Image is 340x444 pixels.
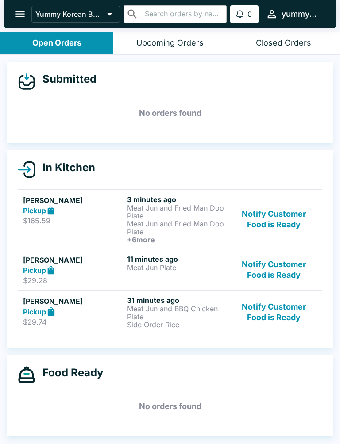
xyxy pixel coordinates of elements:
button: open drawer [9,3,31,25]
strong: Pickup [23,266,46,275]
h4: Submitted [35,73,97,86]
p: $165.59 [23,216,124,225]
strong: Pickup [23,206,46,215]
p: $29.28 [23,276,124,285]
a: [PERSON_NAME]Pickup$29.2811 minutes agoMeat Jun PlateNotify Customer Food is Ready [18,249,322,291]
div: yummymoanalua [282,9,322,19]
p: 0 [247,10,252,19]
input: Search orders by name or phone number [142,8,223,20]
p: Meat Jun Plate [127,264,228,272]
p: Side Order Rice [127,321,228,329]
button: Yummy Korean BBQ - Moanalua [31,6,120,23]
h6: 31 minutes ago [127,296,228,305]
button: Notify Customer Food is Ready [231,255,317,285]
h4: Food Ready [35,366,103,379]
h6: 3 minutes ago [127,195,228,204]
h6: + 6 more [127,236,228,244]
button: Notify Customer Food is Ready [231,195,317,244]
h5: [PERSON_NAME] [23,255,124,265]
p: Yummy Korean BBQ - Moanalua [35,10,104,19]
h5: [PERSON_NAME] [23,296,124,306]
h4: In Kitchen [35,161,95,174]
strong: Pickup [23,307,46,316]
div: Closed Orders [256,38,311,48]
button: Notify Customer Food is Ready [231,296,317,329]
p: Meat Jun and Fried Man Doo Plate [127,220,228,236]
a: [PERSON_NAME]Pickup$165.593 minutes agoMeat Jun and Fried Man Doo PlateMeat Jun and Fried Man Doo... [18,189,322,249]
button: yummymoanalua [262,4,326,23]
h5: No orders found [18,97,322,129]
h6: 11 minutes ago [127,255,228,264]
div: Upcoming Orders [136,38,204,48]
p: Meat Jun and BBQ Chicken Plate [127,305,228,321]
h5: No orders found [18,390,322,422]
div: Open Orders [32,38,81,48]
p: Meat Jun and Fried Man Doo Plate [127,204,228,220]
a: [PERSON_NAME]Pickup$29.7431 minutes agoMeat Jun and BBQ Chicken PlateSide Order RiceNotify Custom... [18,290,322,334]
p: $29.74 [23,318,124,326]
h5: [PERSON_NAME] [23,195,124,206]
